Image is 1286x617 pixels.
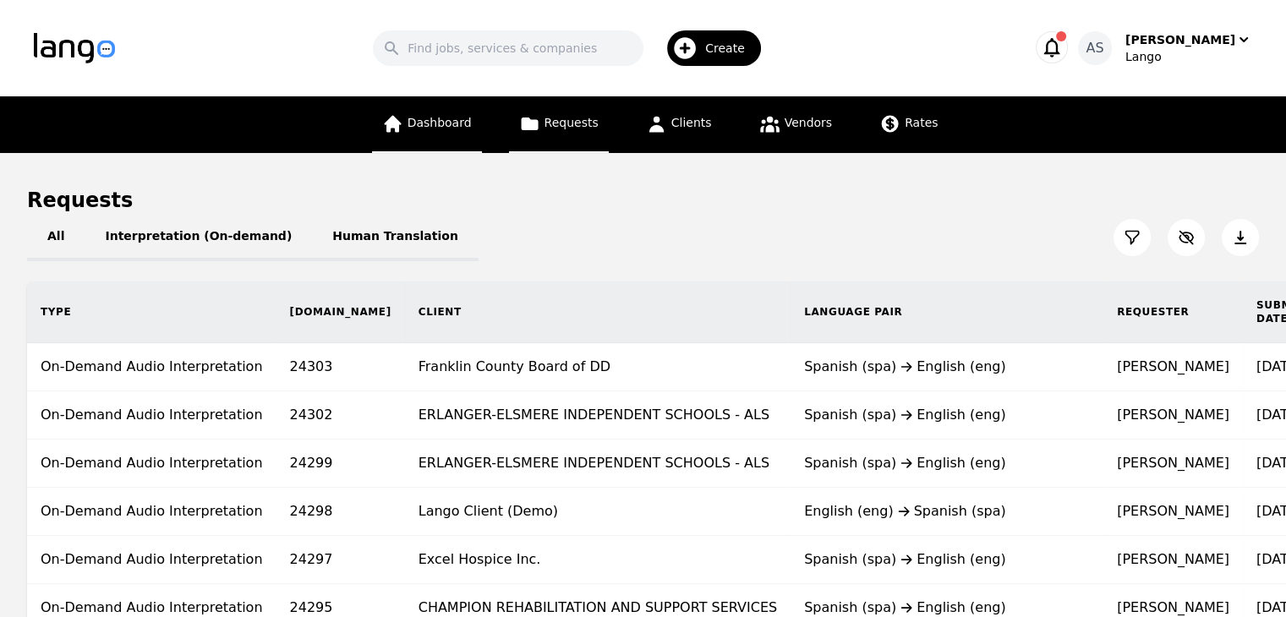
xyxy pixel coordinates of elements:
span: Dashboard [408,116,472,129]
div: English (eng) Spanish (spa) [804,501,1090,521]
button: Interpretation (On-demand) [85,214,312,261]
td: [PERSON_NAME] [1103,488,1243,536]
td: On-Demand Audio Interpretation [27,440,276,488]
a: Rates [869,96,948,153]
button: Customize Column View [1168,219,1205,256]
td: ERLANGER-ELSMERE INDEPENDENT SCHOOLS - ALS [405,391,791,440]
button: Filter [1114,219,1151,256]
td: On-Demand Audio Interpretation [27,343,276,391]
button: Create [643,24,771,73]
td: [PERSON_NAME] [1103,440,1243,488]
button: Export Jobs [1222,219,1259,256]
h1: Requests [27,187,133,214]
span: Vendors [785,116,832,129]
th: Language Pair [791,281,1103,343]
div: Spanish (spa) English (eng) [804,453,1090,473]
th: Type [27,281,276,343]
td: 24298 [276,488,405,536]
span: Rates [905,116,938,129]
button: All [27,214,85,261]
span: AS [1086,38,1103,58]
div: Lango [1125,48,1252,65]
a: Clients [636,96,722,153]
td: [PERSON_NAME] [1103,343,1243,391]
div: [PERSON_NAME] [1125,31,1235,48]
span: Requests [544,116,599,129]
td: 24297 [276,536,405,584]
div: Spanish (spa) English (eng) [804,405,1090,425]
td: 24302 [276,391,405,440]
td: [PERSON_NAME] [1103,391,1243,440]
span: Create [705,40,757,57]
button: Human Translation [312,214,479,261]
div: Spanish (spa) English (eng) [804,357,1090,377]
button: AS[PERSON_NAME]Lango [1078,31,1252,65]
td: ERLANGER-ELSMERE INDEPENDENT SCHOOLS - ALS [405,440,791,488]
div: Spanish (spa) English (eng) [804,549,1090,570]
td: 24303 [276,343,405,391]
img: Logo [34,33,115,63]
input: Find jobs, services & companies [373,30,643,66]
th: Requester [1103,281,1243,343]
a: Dashboard [372,96,482,153]
th: Client [405,281,791,343]
td: On-Demand Audio Interpretation [27,488,276,536]
td: Franklin County Board of DD [405,343,791,391]
a: Requests [509,96,609,153]
td: 24299 [276,440,405,488]
th: [DOMAIN_NAME] [276,281,405,343]
a: Vendors [749,96,842,153]
td: On-Demand Audio Interpretation [27,536,276,584]
td: Lango Client (Demo) [405,488,791,536]
td: Excel Hospice Inc. [405,536,791,584]
td: On-Demand Audio Interpretation [27,391,276,440]
span: Clients [671,116,712,129]
td: [PERSON_NAME] [1103,536,1243,584]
